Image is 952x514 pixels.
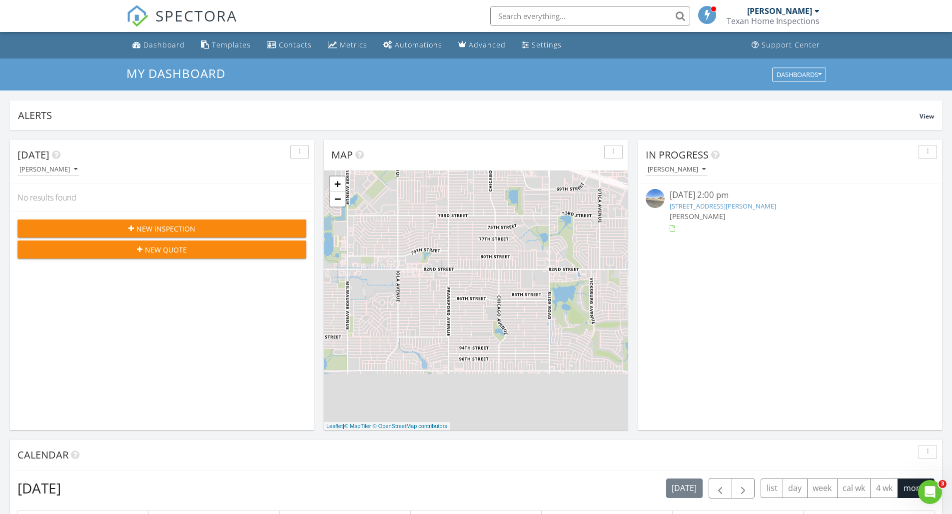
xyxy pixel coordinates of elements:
a: Advanced [454,36,510,54]
div: Automations [395,40,442,49]
a: [STREET_ADDRESS][PERSON_NAME] [670,201,776,210]
a: © OpenStreetMap contributors [373,423,447,429]
div: Contacts [279,40,312,49]
span: New Quote [145,244,187,255]
div: Support Center [762,40,820,49]
span: Calendar [17,448,68,461]
iframe: Intercom live chat [918,480,942,504]
a: Contacts [263,36,316,54]
span: Map [331,148,353,161]
img: streetview [646,189,665,208]
div: [PERSON_NAME] [648,166,706,173]
span: [DATE] [17,148,49,161]
button: week [807,478,838,498]
button: Next month [732,478,755,498]
button: [PERSON_NAME] [17,163,79,176]
div: Alerts [18,108,920,122]
a: Settings [518,36,566,54]
button: New Quote [17,240,306,258]
a: Leaflet [326,423,343,429]
a: Support Center [748,36,824,54]
button: 4 wk [870,478,898,498]
button: list [761,478,783,498]
span: View [920,112,934,120]
div: Settings [532,40,562,49]
a: Dashboard [128,36,189,54]
span: [PERSON_NAME] [670,211,726,221]
button: Dashboards [772,67,826,81]
span: 3 [939,480,947,488]
div: | [324,422,450,430]
div: Metrics [340,40,367,49]
a: Zoom out [330,191,345,206]
a: Templates [197,36,255,54]
button: Previous month [709,478,732,498]
div: No results found [10,184,314,211]
div: Dashboards [777,71,822,78]
button: cal wk [837,478,871,498]
button: New Inspection [17,219,306,237]
a: Zoom in [330,176,345,191]
div: [PERSON_NAME] [19,166,77,173]
div: [DATE] 2:00 pm [670,189,911,201]
span: New Inspection [136,223,195,234]
div: Advanced [469,40,506,49]
a: [DATE] 2:00 pm [STREET_ADDRESS][PERSON_NAME] [PERSON_NAME] [646,189,935,233]
a: Metrics [324,36,371,54]
button: day [783,478,808,498]
div: Templates [212,40,251,49]
input: Search everything... [490,6,690,26]
button: [PERSON_NAME] [646,163,708,176]
span: SPECTORA [155,5,237,26]
a: Automations (Basic) [379,36,446,54]
a: SPECTORA [126,13,237,34]
h2: [DATE] [17,478,61,498]
div: Texan Home Inspections [727,16,820,26]
a: © MapTiler [344,423,371,429]
div: [PERSON_NAME] [747,6,812,16]
div: Dashboard [143,40,185,49]
button: month [898,478,935,498]
img: The Best Home Inspection Software - Spectora [126,5,148,27]
span: My Dashboard [126,65,225,81]
span: In Progress [646,148,709,161]
button: [DATE] [666,478,703,498]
